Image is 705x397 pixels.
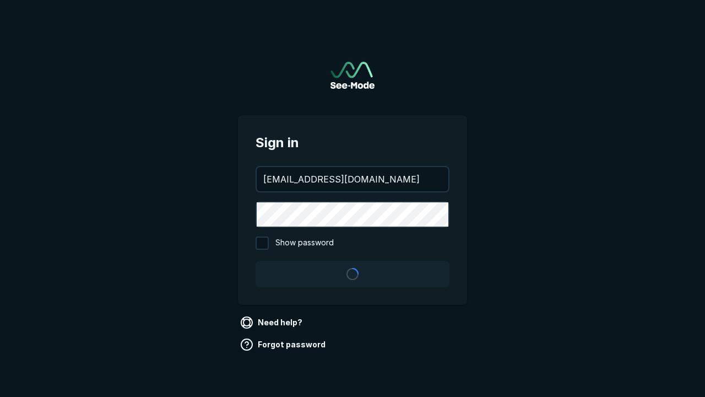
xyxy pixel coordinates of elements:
a: Forgot password [238,336,330,353]
input: your@email.com [257,167,448,191]
a: Need help? [238,314,307,331]
span: Sign in [256,133,449,153]
span: Show password [275,237,334,250]
img: See-Mode Logo [330,62,375,89]
a: Go to sign in [330,62,375,89]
